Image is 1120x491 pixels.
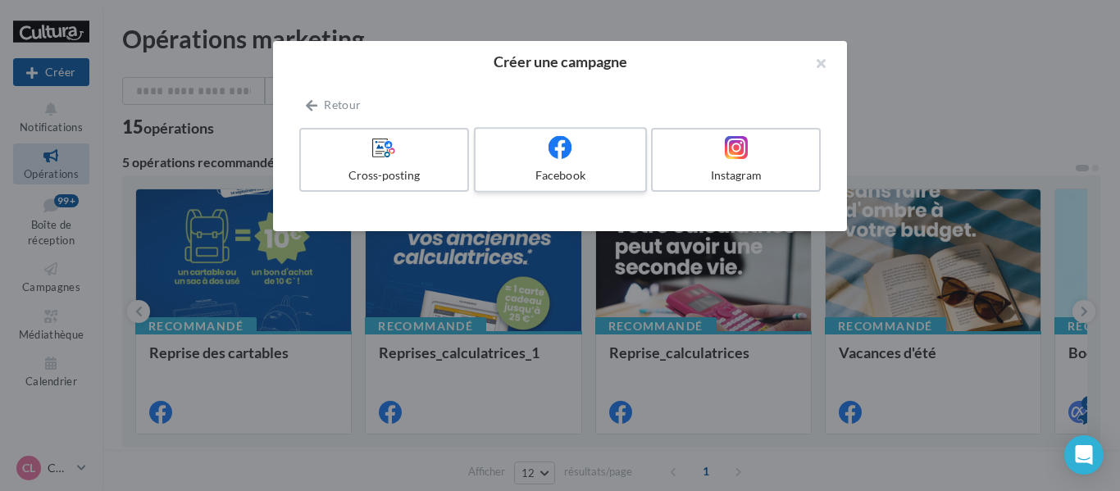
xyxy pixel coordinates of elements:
h2: Créer une campagne [299,54,821,69]
div: Instagram [659,167,813,184]
div: Cross-posting [307,167,461,184]
div: Facebook [482,167,638,184]
div: Open Intercom Messenger [1064,435,1104,475]
button: Retour [299,95,367,115]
